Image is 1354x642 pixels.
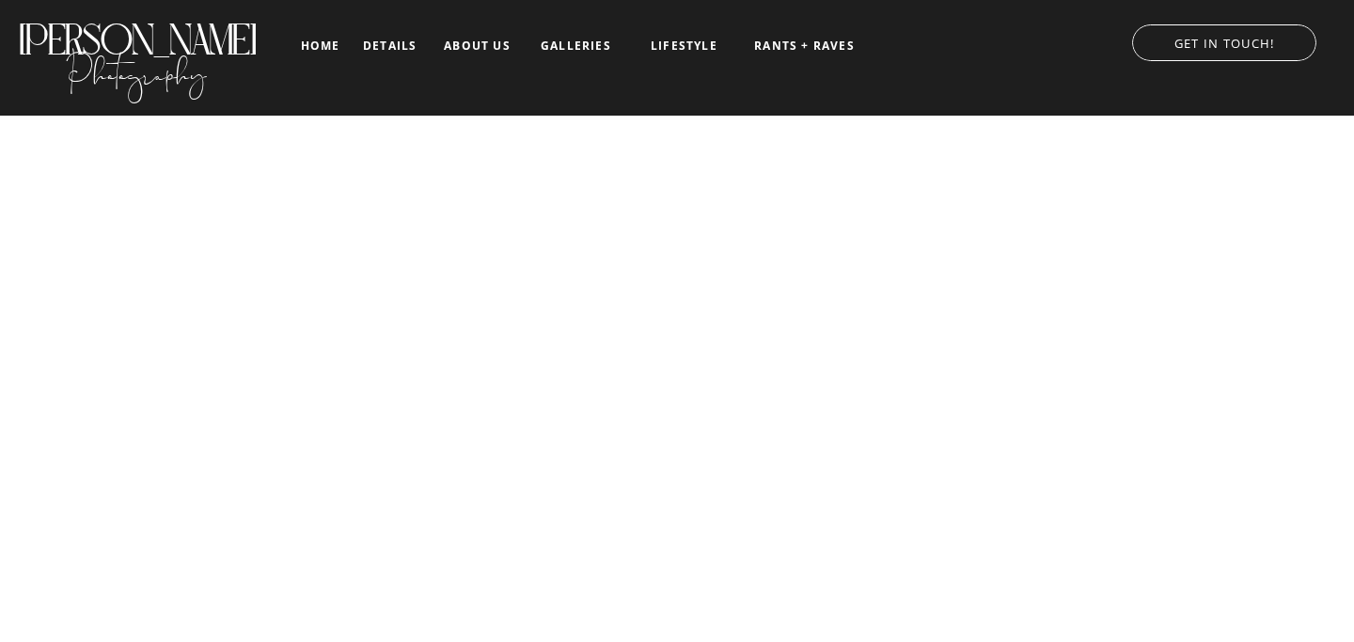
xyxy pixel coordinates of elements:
a: about us [438,39,516,53]
a: home [298,39,342,52]
a: RANTS + RAVES [752,39,857,53]
h2: TELLING YOUR LOVE STORY [165,455,1189,505]
a: LIFESTYLE [637,39,732,53]
a: galleries [537,39,615,53]
a: [PERSON_NAME] [16,15,258,46]
h1: LUXURY WEDDING PHOTOGRAPHER based in [GEOGRAPHIC_DATA] [US_STATE] [316,414,1039,521]
a: details [363,39,417,51]
a: GET IN TOUCH! [1113,31,1335,50]
h3: DOCUMENTARY-STYLE PHOTOGRAPHY WITH A TOUCH OF EDITORIAL FLAIR [411,511,943,530]
a: Photography [16,37,258,99]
